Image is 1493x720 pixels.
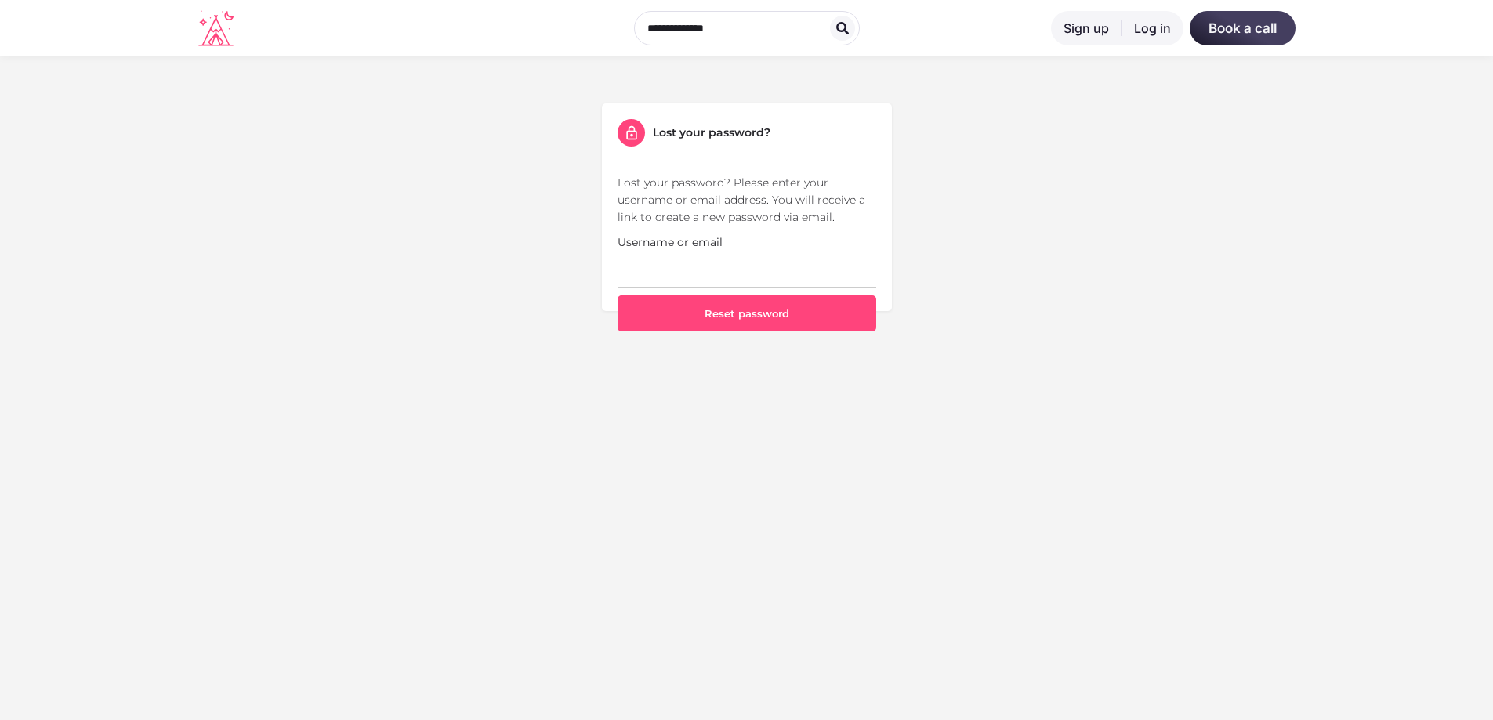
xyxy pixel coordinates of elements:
p: Lost your password? Please enter your username or email address. You will receive a link to creat... [618,174,876,226]
label: Username or email [618,233,723,251]
a: Log in [1122,11,1183,45]
h5: Lost your password? [653,125,770,140]
button: Reset password [618,295,876,331]
a: Book a call [1190,11,1296,45]
a: Sign up [1051,11,1122,45]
